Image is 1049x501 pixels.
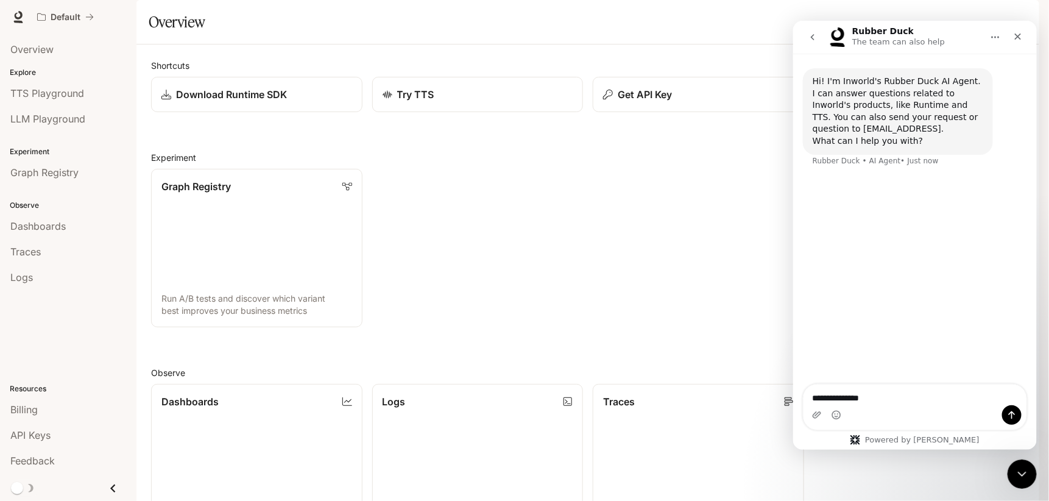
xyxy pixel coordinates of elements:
[51,12,80,23] p: Default
[151,366,1025,379] h2: Observe
[793,21,1037,450] iframe: Intercom live chat
[397,87,434,102] p: Try TTS
[161,293,352,317] p: Run A/B tests and discover which variant best improves your business metrics
[176,87,287,102] p: Download Runtime SDK
[161,394,219,409] p: Dashboards
[151,59,1025,72] h2: Shortcuts
[372,77,584,112] a: Try TTS
[593,77,804,112] button: Get API Key
[151,77,362,112] a: Download Runtime SDK
[32,5,99,29] button: All workspaces
[151,151,1025,164] h2: Experiment
[1008,460,1037,489] iframe: Intercom live chat
[603,394,635,409] p: Traces
[161,179,231,194] p: Graph Registry
[151,169,362,327] a: Graph RegistryRun A/B tests and discover which variant best improves your business metrics
[618,87,672,102] p: Get API Key
[383,394,406,409] p: Logs
[149,10,205,34] h1: Overview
